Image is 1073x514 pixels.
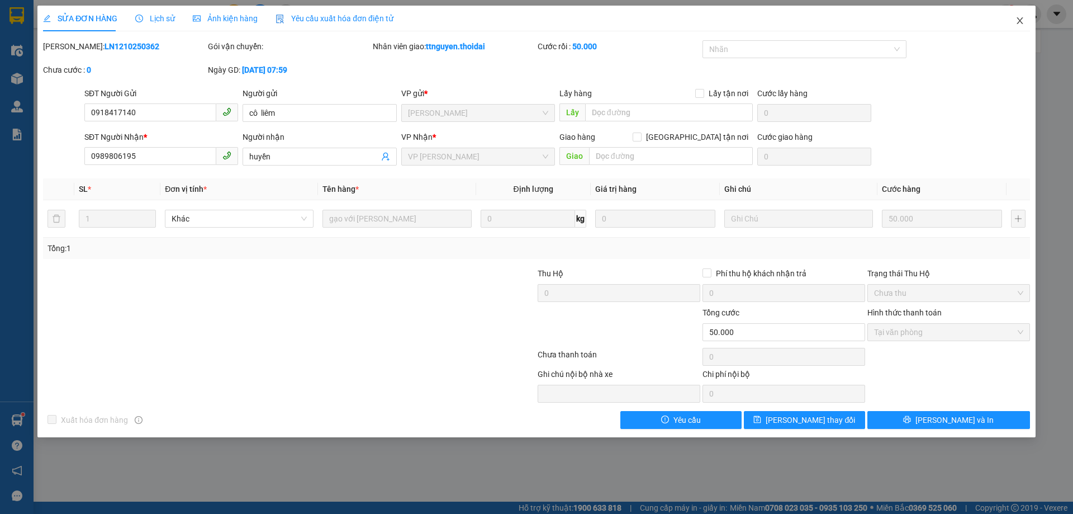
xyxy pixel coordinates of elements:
span: close [1015,16,1024,25]
span: Chưa thu [874,285,1023,301]
b: 50.000 [572,42,597,51]
span: [PERSON_NAME] thay đổi [766,414,855,426]
span: user-add [381,152,390,161]
span: phone [222,151,231,160]
span: Giao hàng [559,133,595,142]
b: 0 [87,65,91,74]
span: Lấy tận nơi [704,87,753,100]
button: save[PERSON_NAME] thay đổi [744,411,865,429]
span: Giá trị hàng [595,185,637,194]
div: Tổng: 1 [48,242,414,254]
span: Cước hàng [882,185,920,194]
span: Yêu cầu xuất hóa đơn điện tử [276,14,393,23]
img: icon [276,15,284,23]
input: 0 [595,210,715,228]
div: SĐT Người Gửi [84,87,238,100]
div: Người gửi [243,87,396,100]
input: Dọc đường [585,103,753,121]
span: Tổng cước [702,308,739,317]
strong: CÔNG TY TNHH DỊCH VỤ DU LỊCH THỜI ĐẠI [10,9,101,45]
button: Close [1004,6,1036,37]
button: plus [1011,210,1025,228]
span: Khác [172,210,307,227]
b: ttnguyen.thoidai [426,42,485,51]
b: [DATE] 07:59 [242,65,287,74]
div: Nhân viên giao: [373,40,535,53]
span: info-circle [135,416,143,424]
span: edit [43,15,51,22]
span: printer [903,416,911,425]
input: VD: Bàn, Ghế [322,210,471,228]
input: Cước giao hàng [757,148,871,166]
div: Chưa thanh toán [536,348,701,368]
span: picture [193,15,201,22]
span: Lý Nhân [408,105,548,121]
span: [GEOGRAPHIC_DATA] tận nơi [642,131,753,143]
span: Tại văn phòng [874,324,1023,341]
span: phone [222,107,231,116]
span: Tên hàng [322,185,359,194]
span: Lịch sử [135,14,175,23]
span: Lấy hàng [559,89,592,98]
button: exclamation-circleYêu cầu [620,411,742,429]
input: Ghi Chú [724,210,873,228]
button: delete [48,210,65,228]
div: VP gửi [401,87,555,100]
span: VP Nguyễn Quốc Trị [408,148,548,165]
div: Cước rồi : [538,40,700,53]
span: save [753,416,761,425]
span: Chuyển phát nhanh: [GEOGRAPHIC_DATA] - [GEOGRAPHIC_DATA] [7,48,104,88]
span: Giao [559,147,589,165]
div: Chi phí nội bộ [702,368,865,385]
label: Hình thức thanh toán [867,308,942,317]
div: Chưa cước : [43,64,206,76]
span: VP Nhận [401,133,433,142]
label: Cước lấy hàng [757,89,808,98]
img: logo [4,40,6,97]
div: SĐT Người Nhận [84,131,238,143]
input: Dọc đường [589,147,753,165]
span: Phí thu hộ khách nhận trả [711,267,811,280]
div: Ghi chú nội bộ nhà xe [538,368,700,385]
span: exclamation-circle [661,416,669,425]
span: [PERSON_NAME] và In [915,414,994,426]
input: 0 [882,210,1002,228]
span: Lấy [559,103,585,121]
span: Định lượng [514,185,553,194]
div: Trạng thái Thu Hộ [867,267,1030,280]
b: LN1210250362 [105,42,159,51]
div: Gói vận chuyển: [208,40,371,53]
th: Ghi chú [720,178,877,200]
span: Đơn vị tính [165,185,207,194]
span: Xuất hóa đơn hàng [56,414,132,426]
span: 31NQT1210250366 [105,75,190,87]
input: Cước lấy hàng [757,104,871,122]
div: Người nhận [243,131,396,143]
div: [PERSON_NAME]: [43,40,206,53]
span: SL [79,185,88,194]
span: Ảnh kiện hàng [193,14,258,23]
span: Thu Hộ [538,269,563,278]
span: clock-circle [135,15,143,22]
div: Ngày GD: [208,64,371,76]
span: SỬA ĐƠN HÀNG [43,14,117,23]
span: kg [575,210,586,228]
span: Yêu cầu [673,414,701,426]
label: Cước giao hàng [757,133,813,142]
button: printer[PERSON_NAME] và In [867,411,1030,429]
